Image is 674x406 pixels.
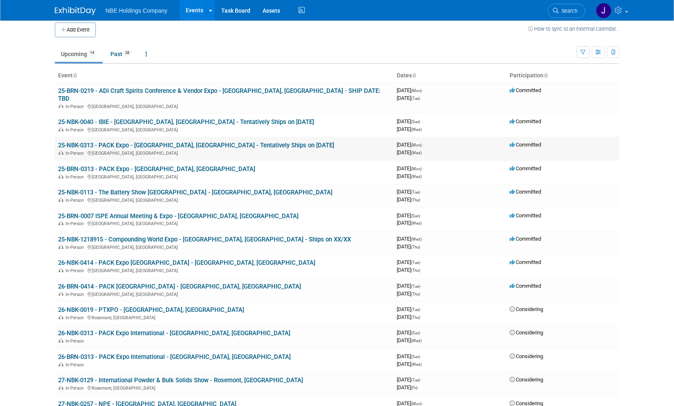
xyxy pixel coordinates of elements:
span: (Tue) [411,190,420,194]
span: - [421,283,422,289]
span: (Tue) [411,260,420,265]
span: [DATE] [397,118,422,124]
span: - [421,377,422,383]
a: 26-NBK-0414 - PACK Expo [GEOGRAPHIC_DATA] - [GEOGRAPHIC_DATA], [GEOGRAPHIC_DATA] [58,259,315,266]
span: 14 [88,50,97,56]
span: Committed [510,283,541,289]
span: In-Person [65,386,86,391]
span: In-Person [65,245,86,250]
span: (Wed) [411,362,422,367]
span: In-Person [65,104,86,109]
span: [DATE] [397,384,418,390]
span: [DATE] [397,244,420,250]
span: Committed [510,165,541,171]
div: [GEOGRAPHIC_DATA], [GEOGRAPHIC_DATA] [58,149,390,156]
span: Considering [510,306,543,312]
a: 25-BRN-0007 ISPE Annual Meeting & Expo - [GEOGRAPHIC_DATA], [GEOGRAPHIC_DATA] [58,212,299,220]
img: In-Person Event [58,292,63,296]
span: [DATE] [397,189,422,195]
span: (Sun) [411,354,420,359]
a: 25-BRN-0313 - PACK Expo - [GEOGRAPHIC_DATA], [GEOGRAPHIC_DATA] [58,165,255,173]
span: - [421,329,422,336]
span: Committed [510,212,541,219]
span: [DATE] [397,377,422,383]
a: 25-BRN-0219 - ADI Craft Spirits Conference & Vendor Expo - [GEOGRAPHIC_DATA], [GEOGRAPHIC_DATA] -... [58,87,380,102]
span: Considering [510,353,543,359]
span: (Wed) [411,151,422,155]
a: 26-BRN-0414 - PACK [GEOGRAPHIC_DATA] - [GEOGRAPHIC_DATA], [GEOGRAPHIC_DATA] [58,283,301,290]
img: In-Person Event [58,338,63,343]
a: 27-NBK-0129 - International Powder & Bulk Solids Show - Rosemont, [GEOGRAPHIC_DATA] [58,377,303,384]
span: - [421,353,422,359]
a: 26-NBK-0313 - PACK Expo International - [GEOGRAPHIC_DATA], [GEOGRAPHIC_DATA] [58,329,290,337]
div: [GEOGRAPHIC_DATA], [GEOGRAPHIC_DATA] [58,291,390,297]
div: [GEOGRAPHIC_DATA], [GEOGRAPHIC_DATA] [58,220,390,226]
span: [DATE] [397,142,424,148]
span: In-Person [65,174,86,180]
span: - [421,259,422,265]
span: [DATE] [397,165,424,171]
img: In-Person Event [58,127,63,131]
span: Committed [510,87,541,93]
a: Search [548,4,585,18]
span: [DATE] [397,220,422,226]
span: [DATE] [397,337,422,343]
span: - [423,142,424,148]
span: Considering [510,377,543,383]
span: Committed [510,142,541,148]
div: Rosemont, [GEOGRAPHIC_DATA] [58,384,390,391]
img: In-Person Event [58,221,63,225]
span: [DATE] [397,196,420,203]
span: [DATE] [397,314,420,320]
span: - [421,212,422,219]
span: (Mon) [411,88,422,93]
span: [DATE] [397,95,420,101]
span: [DATE] [397,87,424,93]
span: [DATE] [397,353,422,359]
img: John Vargo [596,3,611,18]
span: In-Person [65,292,86,297]
span: (Wed) [411,174,422,179]
span: In-Person [65,268,86,273]
span: - [421,306,422,312]
span: (Thu) [411,268,420,273]
span: [DATE] [397,149,422,156]
span: Committed [510,259,541,265]
div: [GEOGRAPHIC_DATA], [GEOGRAPHIC_DATA] [58,267,390,273]
span: (Thu) [411,315,420,320]
a: Sort by Participation Type [544,72,548,79]
img: In-Person Event [58,151,63,155]
span: [DATE] [397,259,422,265]
span: (Tue) [411,307,420,312]
a: Sort by Event Name [73,72,77,79]
span: (Tue) [411,378,420,382]
a: How to sync to an external calendar... [528,26,619,32]
span: Committed [510,118,541,124]
span: (Mon) [411,143,422,147]
img: In-Person Event [58,245,63,249]
span: (Sun) [411,120,420,124]
span: Committed [510,236,541,242]
div: [GEOGRAPHIC_DATA], [GEOGRAPHIC_DATA] [58,126,390,133]
span: [DATE] [397,306,422,312]
a: 26-NBK-0019 - PTXPO - [GEOGRAPHIC_DATA], [GEOGRAPHIC_DATA] [58,306,244,314]
span: (Mon) [411,167,422,171]
img: In-Person Event [58,104,63,108]
span: In-Person [65,127,86,133]
span: NBE Holdings Company [106,7,167,14]
span: (Wed) [411,237,422,241]
span: (Fri) [411,386,418,390]
th: Participation [506,69,619,83]
span: In-Person [65,315,86,320]
span: (Thu) [411,245,420,249]
span: - [423,87,424,93]
span: (Sun) [411,331,420,335]
span: In-Person [65,151,86,156]
a: 25-NBK-1218915 - Compounding World Expo - [GEOGRAPHIC_DATA], [GEOGRAPHIC_DATA] - Ships on XX/XX [58,236,351,243]
span: (Sun) [411,214,420,218]
span: (Mon) [411,401,422,406]
span: - [421,189,422,195]
a: 25-NBK-0313 - PACK Expo - [GEOGRAPHIC_DATA], [GEOGRAPHIC_DATA] - Tentatively Ships on [DATE] [58,142,334,149]
span: Committed [510,189,541,195]
button: Add Event [55,23,96,37]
